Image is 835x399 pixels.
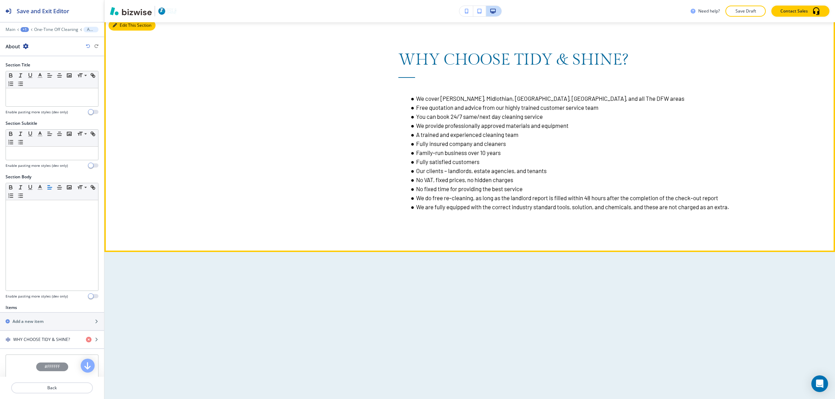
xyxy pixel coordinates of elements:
li: We are fully equipped with the correct industry standard tools, solution, and chemicals, and thes... [407,202,793,211]
li: Fully satisfied customers [407,157,793,166]
h2: Items [6,304,17,311]
button: Contact Sales [771,6,829,17]
img: Drag [6,337,10,342]
li: Fully insured company and cleaners [407,139,793,148]
h2: Save and Exit Editor [17,7,69,15]
button: About [83,27,98,32]
button: +1 [21,27,29,32]
li: No fixed time for providing the best service [407,184,793,193]
li: Family-run business over 10 years [407,148,793,157]
img: Your Logo [158,7,177,15]
p: Save Draft [734,8,757,14]
h4: WHY CHOOSE TIDY & SHINE? [13,336,70,343]
li: No VAT, fixed prices, no hidden charges [407,175,793,184]
span: WHY CHOOSE TIDY & SHINE? [398,51,628,69]
button: Edit This Section [109,20,156,31]
button: Main [6,27,15,32]
button: Save Draft [725,6,766,17]
li: You can book 24/7 same/next day cleaning service [407,112,793,121]
img: Bizwise Logo [110,7,152,15]
p: Back [12,385,92,391]
div: Open Intercom Messenger [811,375,828,392]
li: A trained and experienced cleaning team [407,130,793,139]
button: Back [11,382,93,393]
h4: #FFFFFF [45,364,60,370]
p: About [87,27,95,32]
li: Our clients – landlords, estate agencies, and tenants [407,166,793,175]
li: We cover [PERSON_NAME], Midlothian, [GEOGRAPHIC_DATA], [GEOGRAPHIC_DATA], and all The DFW areas [407,94,793,103]
button: One-Time Off Cleaning [34,27,78,32]
li: We provide professionally approved materials and equipment [407,121,793,130]
li: Free quotation and advice from our highly trained customer service team [407,103,793,112]
h4: Enable pasting more styles (dev only) [6,294,68,299]
h3: Need help? [698,8,720,14]
button: #FFFFFFBackground Color [6,355,98,391]
h2: Section Subtitle [6,120,37,127]
h2: About [6,43,20,50]
h4: Enable pasting more styles (dev only) [6,109,68,115]
h2: Section Body [6,174,31,180]
h2: Add a new item [13,318,43,325]
h4: Enable pasting more styles (dev only) [6,163,68,168]
li: We do free re-cleaning, as long as the landlord report is filled within 48 hours after the comple... [407,193,793,202]
h2: Section Title [6,62,30,68]
p: Contact Sales [780,8,808,14]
